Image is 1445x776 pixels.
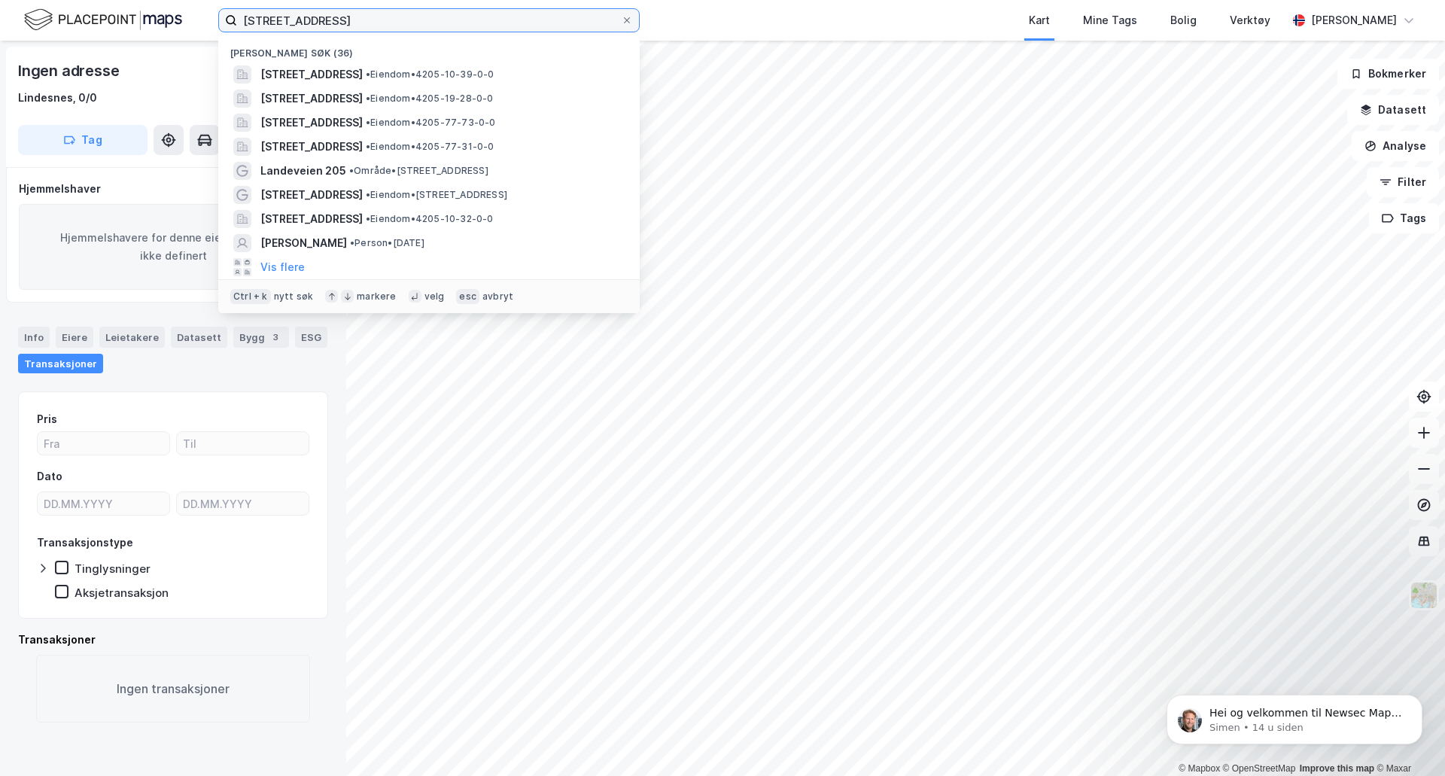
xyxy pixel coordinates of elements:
span: Person • [DATE] [350,237,424,249]
span: Område • [STREET_ADDRESS] [349,165,488,177]
div: Ingen transaksjoner [36,655,310,723]
span: • [366,93,370,104]
button: Vis flere [260,258,305,276]
a: OpenStreetMap [1223,763,1296,774]
span: [STREET_ADDRESS] [260,90,363,108]
div: Lindesnes, 0/0 [18,89,97,107]
span: Eiendom • 4205-10-39-0-0 [366,68,494,81]
button: Datasett [1347,95,1439,125]
span: • [350,237,354,248]
div: avbryt [482,291,513,303]
span: [STREET_ADDRESS] [260,186,363,204]
div: Transaksjonstype [37,534,133,552]
button: Bokmerker [1337,59,1439,89]
div: Datasett [171,327,227,348]
span: • [349,165,354,176]
div: Aksjetransaksjon [75,586,169,600]
div: Ctrl + k [230,289,271,304]
div: velg [424,291,445,303]
div: Info [18,327,50,348]
button: Analyse [1352,131,1439,161]
div: nytt søk [274,291,314,303]
span: • [366,117,370,128]
div: Hjemmelshavere for denne eiendommen er ikke definert [19,204,327,290]
img: Z [1410,581,1438,610]
div: Transaksjoner [18,354,103,373]
input: DD.MM.YYYY [38,492,169,515]
div: Tinglysninger [75,561,151,576]
span: [STREET_ADDRESS] [260,138,363,156]
div: Pris [37,410,57,428]
span: [STREET_ADDRESS] [260,210,363,228]
div: [PERSON_NAME] [1311,11,1397,29]
div: 3 [268,330,283,345]
span: Eiendom • [STREET_ADDRESS] [366,189,507,201]
div: Hjemmelshaver [19,180,327,198]
div: Transaksjoner [18,631,328,649]
div: Ingen adresse [18,59,122,83]
span: [STREET_ADDRESS] [260,65,363,84]
div: Eiere [56,327,93,348]
span: Eiendom • 4205-10-32-0-0 [366,213,494,225]
a: Mapbox [1179,763,1220,774]
div: markere [357,291,396,303]
button: Filter [1367,167,1439,197]
button: Tags [1369,203,1439,233]
span: • [366,189,370,200]
span: • [366,213,370,224]
div: Leietakere [99,327,165,348]
span: • [366,68,370,80]
input: Til [177,432,309,455]
div: ESG [295,327,327,348]
iframe: Intercom notifications melding [1144,663,1445,768]
span: [STREET_ADDRESS] [260,114,363,132]
div: [PERSON_NAME] søk (36) [218,35,640,62]
div: Verktøy [1230,11,1270,29]
span: • [366,141,370,152]
span: Eiendom • 4205-77-73-0-0 [366,117,496,129]
div: Bolig [1170,11,1197,29]
div: esc [456,289,479,304]
div: Dato [37,467,62,485]
input: Fra [38,432,169,455]
input: Søk på adresse, matrikkel, gårdeiere, leietakere eller personer [237,9,621,32]
a: Improve this map [1300,763,1374,774]
span: [PERSON_NAME] [260,234,347,252]
div: Bygg [233,327,289,348]
input: DD.MM.YYYY [177,492,309,515]
div: Mine Tags [1083,11,1137,29]
span: Eiendom • 4205-19-28-0-0 [366,93,494,105]
button: Tag [18,125,148,155]
span: Landeveien 205 [260,162,346,180]
span: Eiendom • 4205-77-31-0-0 [366,141,494,153]
div: Kart [1029,11,1050,29]
img: logo.f888ab2527a4732fd821a326f86c7f29.svg [24,7,182,33]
